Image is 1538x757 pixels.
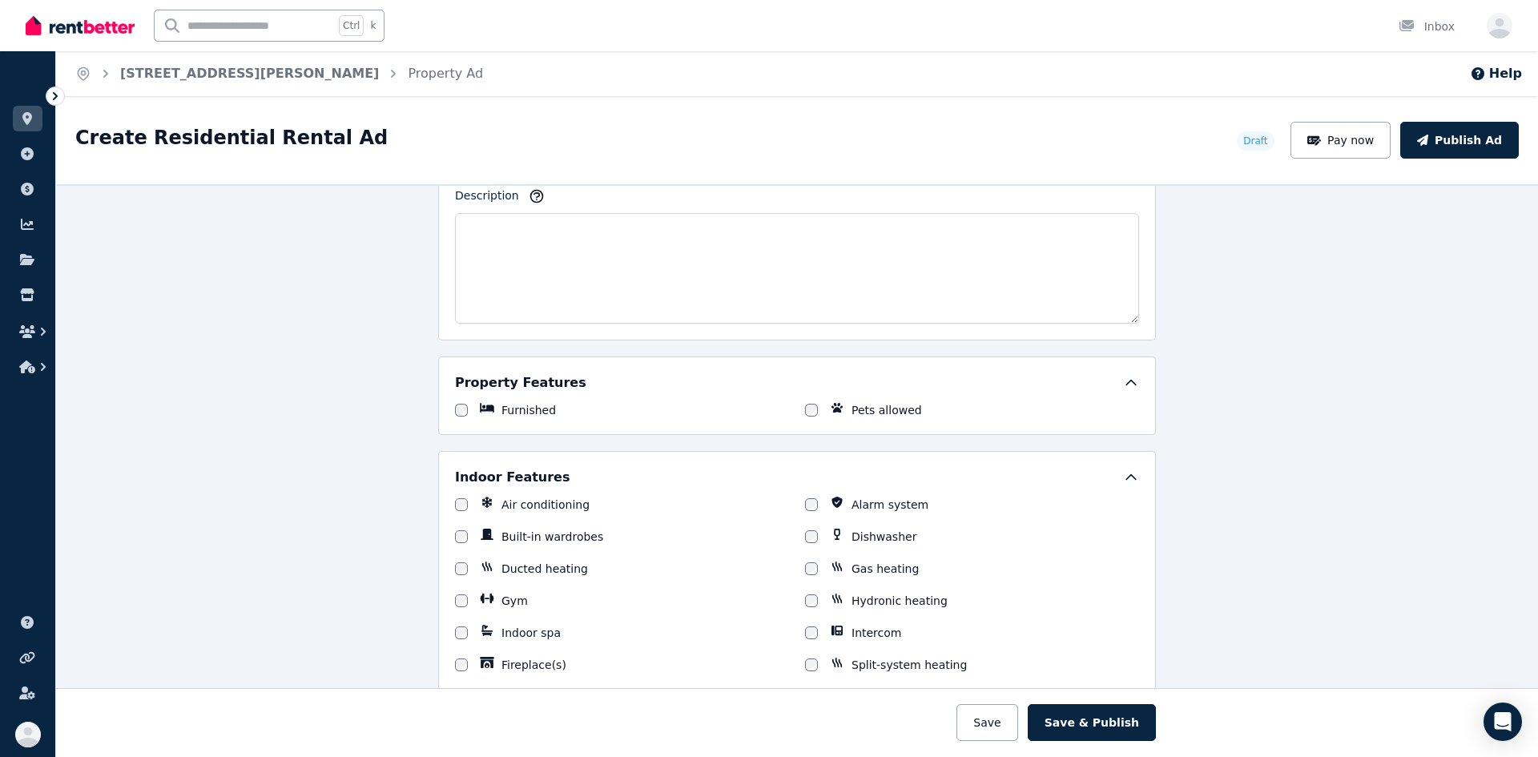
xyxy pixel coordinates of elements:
[501,593,528,609] label: Gym
[1470,64,1522,83] button: Help
[1243,135,1267,147] span: Draft
[120,66,379,81] a: [STREET_ADDRESS][PERSON_NAME]
[75,125,388,151] h1: Create Residential Rental Ad
[408,66,483,81] a: Property Ad
[501,561,588,577] label: Ducted heating
[1290,122,1391,159] button: Pay now
[501,402,556,418] label: Furnished
[455,373,586,393] h5: Property Features
[852,625,901,641] label: Intercom
[370,19,376,32] span: k
[1400,122,1519,159] button: Publish Ad
[455,468,570,487] h5: Indoor Features
[501,529,603,545] label: Built-in wardrobes
[26,14,135,38] img: RentBetter
[852,561,919,577] label: Gas heating
[852,593,948,609] label: Hydronic heating
[852,529,916,545] label: Dishwasher
[1484,703,1522,741] div: Open Intercom Messenger
[852,497,928,513] label: Alarm system
[1399,18,1455,34] div: Inbox
[1028,704,1156,741] button: Save & Publish
[852,657,967,673] label: Split-system heating
[501,657,566,673] label: Fireplace(s)
[501,497,590,513] label: Air conditioning
[455,187,519,210] label: Description
[852,402,922,418] label: Pets allowed
[56,51,502,96] nav: Breadcrumb
[501,625,561,641] label: Indoor spa
[339,15,364,36] span: Ctrl
[956,704,1017,741] button: Save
